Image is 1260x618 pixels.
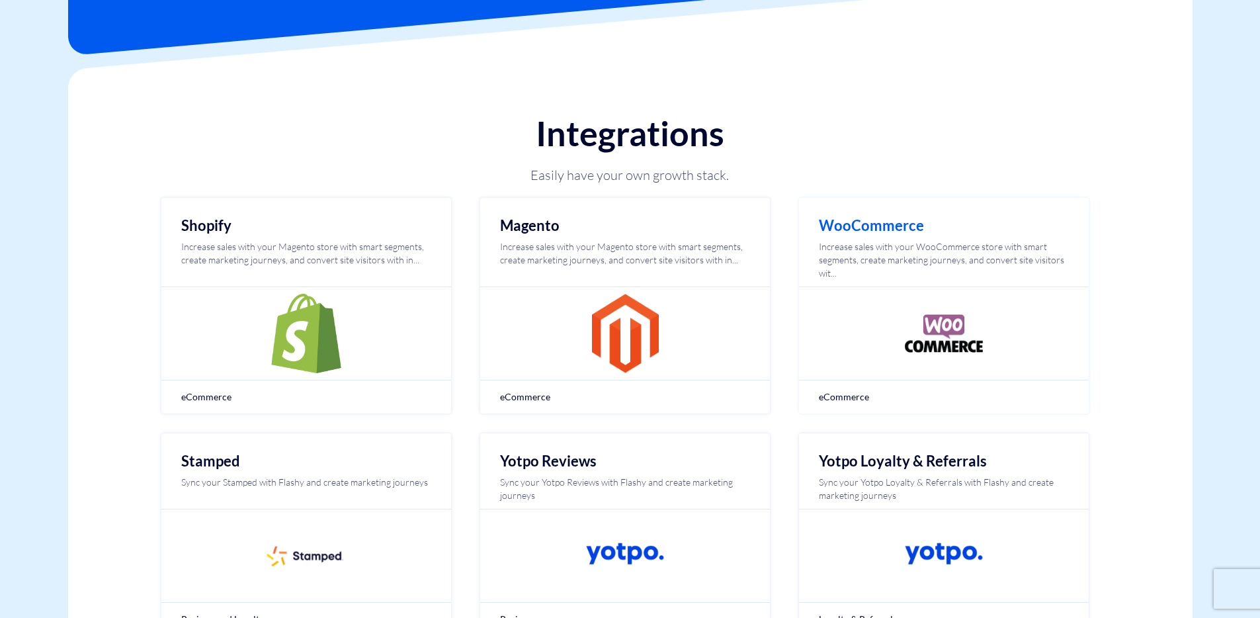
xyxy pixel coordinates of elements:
[181,218,431,234] h2: Shopify
[181,240,431,267] p: Increase sales with your Magento store with smart segments, create marketing journeys, and conver...
[181,390,431,404] span: eCommerce
[325,114,935,152] h1: Integrations
[500,390,750,404] span: eCommerce
[500,476,750,502] p: Sync your Yotpo Reviews with Flashy and create marketing journeys
[500,240,750,267] p: Increase sales with your Magento store with smart segments, create marketing journeys, and conver...
[819,240,1069,280] p: Increase sales with your WooCommerce store with smart segments, create marketing journeys, and co...
[819,390,1069,404] span: eCommerce
[799,198,1089,414] a: WooCommerce Increase sales with your WooCommerce store with smart segments, create marketing jour...
[181,453,431,469] h2: Stamped
[500,218,750,234] h2: Magento
[181,476,431,489] p: Sync your Stamped with Flashy and create marketing journeys
[500,453,750,469] h2: Yotpo Reviews
[431,166,828,185] p: Easily have your own growth stack.
[480,198,770,414] a: Magento Increase sales with your Magento store with smart segments, create marketing journeys, an...
[819,453,1069,469] h2: Yotpo Loyalty & Referrals
[161,198,451,414] a: Shopify Increase sales with your Magento store with smart segments, create marketing journeys, an...
[819,218,1069,234] h2: WooCommerce
[819,476,1069,502] p: Sync your Yotpo Loyalty & Referrals with Flashy and create marketing journeys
